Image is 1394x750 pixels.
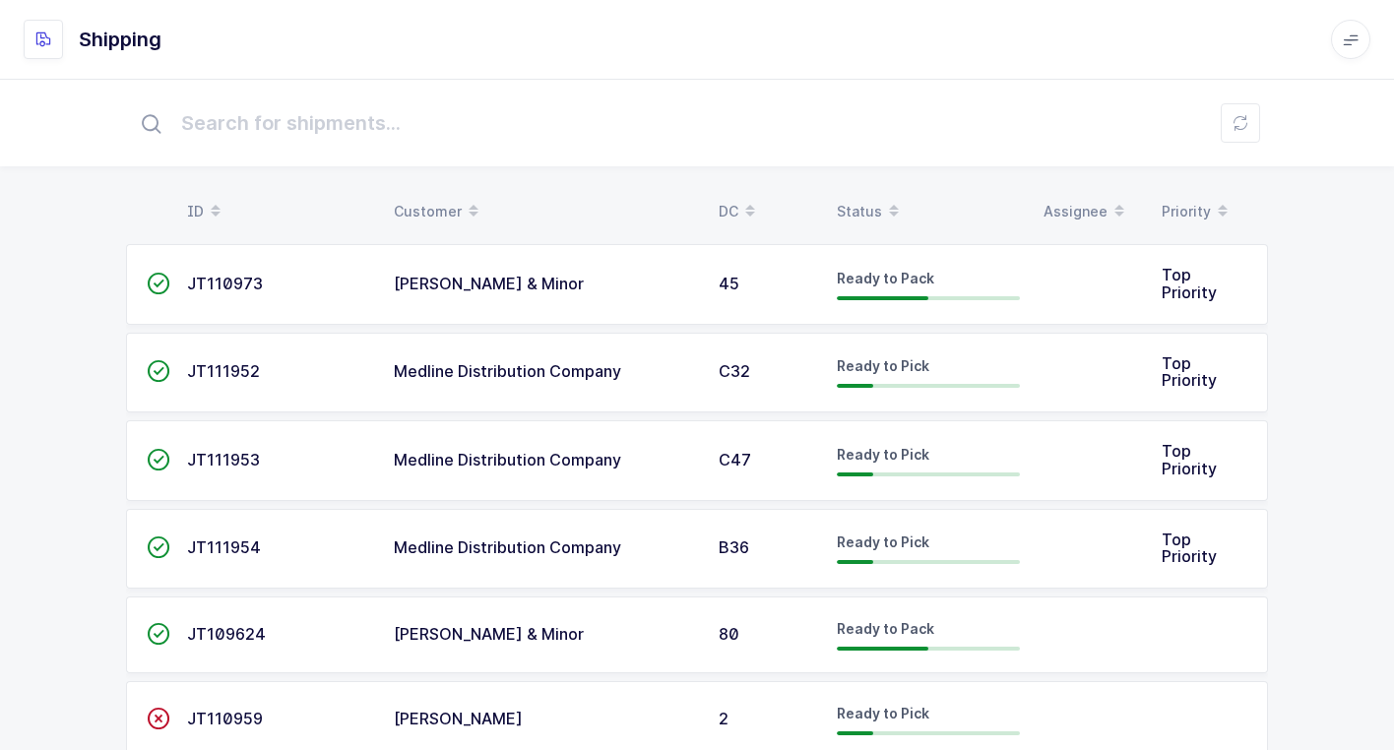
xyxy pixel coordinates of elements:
span: JT109624 [187,624,266,644]
span: Top Priority [1162,265,1217,302]
div: Status [837,195,1020,228]
div: DC [719,195,813,228]
span: JT111952 [187,361,260,381]
span: [PERSON_NAME] [394,709,523,728]
span: JT111953 [187,450,260,469]
span: B36 [719,537,749,557]
span: [PERSON_NAME] & Minor [394,274,584,293]
span:  [147,361,170,381]
span:  [147,709,170,728]
span:  [147,450,170,469]
span: Ready to Pick [837,533,929,550]
span:  [147,537,170,557]
span: Medline Distribution Company [394,537,621,557]
input: Search for shipments... [126,92,1268,155]
div: ID [187,195,370,228]
span: Medline Distribution Company [394,361,621,381]
span: [PERSON_NAME] & Minor [394,624,584,644]
span: 2 [719,709,729,728]
span: Medline Distribution Company [394,450,621,469]
span: Ready to Pick [837,357,929,374]
span: Ready to Pack [837,620,934,637]
div: Priority [1162,195,1256,228]
span: 80 [719,624,739,644]
div: Assignee [1044,195,1138,228]
span: JT110959 [187,709,263,728]
h1: Shipping [79,24,161,55]
span: Ready to Pick [837,705,929,721]
span: Ready to Pack [837,270,934,286]
span: C47 [719,450,751,469]
span: Top Priority [1162,353,1217,391]
div: Customer [394,195,695,228]
span:  [147,624,170,644]
span: C32 [719,361,750,381]
span: JT110973 [187,274,263,293]
span:  [147,274,170,293]
span: Ready to Pick [837,446,929,463]
span: JT111954 [187,537,261,557]
span: 45 [719,274,739,293]
span: Top Priority [1162,441,1217,478]
span: Top Priority [1162,530,1217,567]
